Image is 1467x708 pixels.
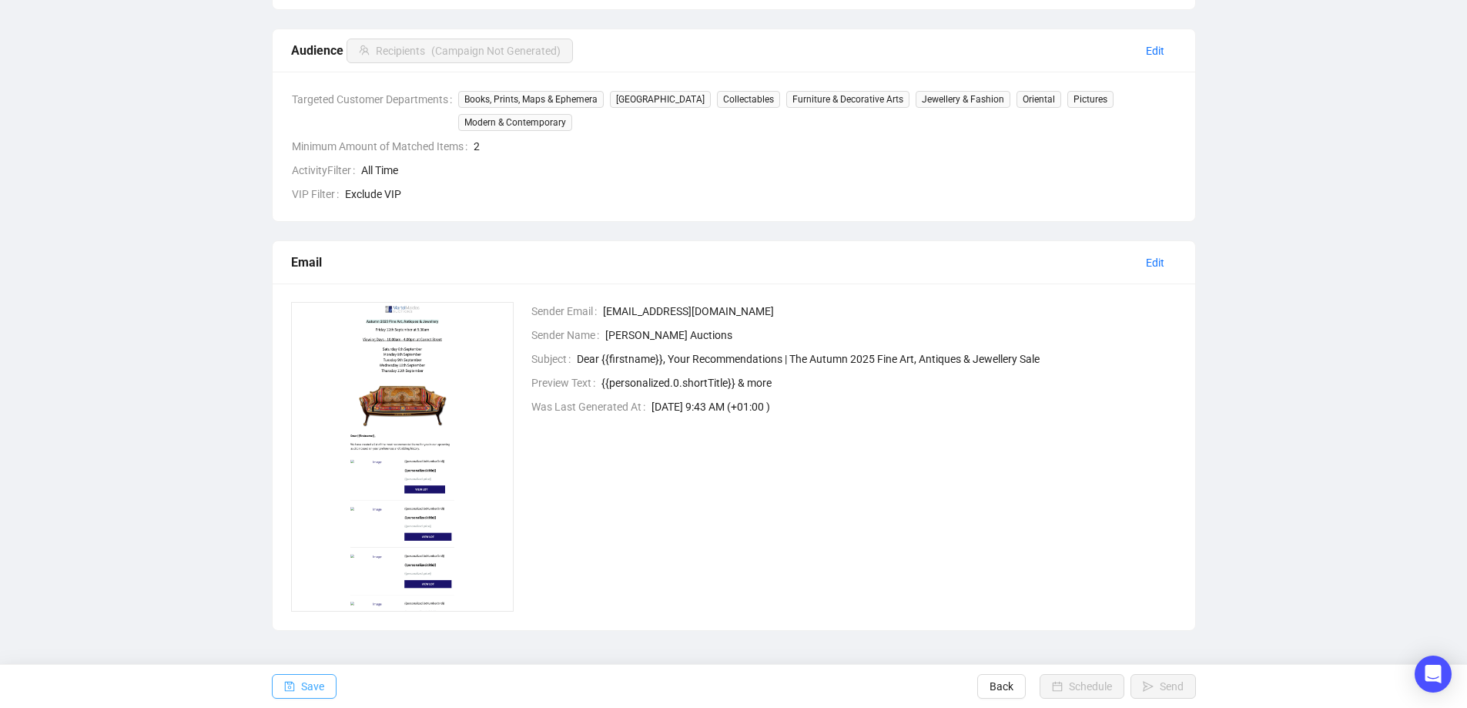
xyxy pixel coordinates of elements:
[458,91,604,108] span: Books, Prints, Maps & Ephemera
[1017,91,1061,108] span: Oriental
[1415,656,1452,693] div: Open Intercom Messenger
[603,303,1177,320] span: [EMAIL_ADDRESS][DOMAIN_NAME]
[531,351,577,367] span: Subject
[531,398,651,415] span: Was Last Generated At
[977,674,1026,699] button: Back
[361,162,1177,179] span: All Time
[1146,254,1164,271] span: Edit
[345,186,1177,203] span: Exclude VIP
[284,681,295,692] span: save
[717,91,780,108] span: Collectables
[531,374,601,391] span: Preview Text
[916,91,1010,108] span: Jewellery & Fashion
[291,43,573,58] span: Audience
[301,665,324,708] span: Save
[292,91,458,131] span: Targeted Customer Departments
[272,674,337,699] button: Save
[1134,39,1177,63] button: Edit
[605,327,1177,344] span: [PERSON_NAME] Auctions
[1067,91,1114,108] span: Pictures
[292,186,345,203] span: VIP Filter
[1146,42,1164,59] span: Edit
[577,351,1177,367] span: Dear {{firstname}}, Your Recommendations | The Autumn 2025 Fine Art, Antiques & Jewellery Sale
[786,91,909,108] span: Furniture & Decorative Arts
[347,39,573,63] button: Recipients(Campaign Not Generated)
[1134,250,1177,275] button: Edit
[610,91,711,108] span: [GEOGRAPHIC_DATA]
[292,138,474,155] span: Minimum Amount of Matched Items
[458,114,572,131] span: Modern & Contemporary
[291,302,514,612] img: 1757061975788-RXLROShpwq9NWegL.png
[990,665,1013,708] span: Back
[1040,674,1124,699] button: Schedule
[531,303,603,320] span: Sender Email
[601,374,1177,391] span: {{personalized.0.shortTitle}} & more
[292,162,361,179] span: ActivityFilter
[651,398,1177,415] span: [DATE] 9:43 AM (+01:00 )
[474,138,1177,155] span: 2
[291,253,1134,272] div: Email
[531,327,605,344] span: Sender Name
[1130,674,1196,699] button: Send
